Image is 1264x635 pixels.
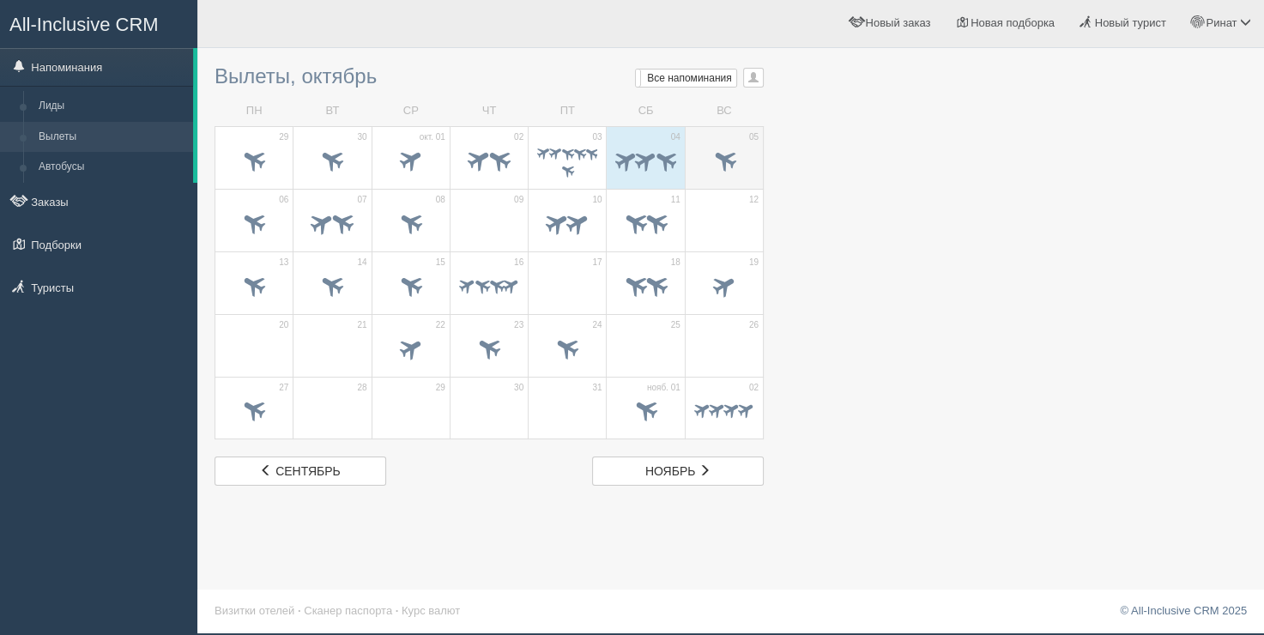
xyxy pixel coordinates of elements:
a: © All-Inclusive CRM 2025 [1120,604,1247,617]
h3: Вылеты, октябрь [215,65,764,88]
span: окт. 01 [420,131,445,143]
span: 29 [436,382,445,394]
span: нояб. 01 [647,382,680,394]
span: сентябрь [275,464,341,478]
span: 23 [514,319,523,331]
a: Сканер паспорта [304,604,392,617]
span: 08 [436,194,445,206]
a: Вылеты [31,122,193,153]
span: Все напоминания [647,72,732,84]
span: 30 [514,382,523,394]
span: 03 [592,131,602,143]
span: 11 [671,194,680,206]
td: СБ [607,96,685,126]
span: 25 [671,319,680,331]
span: 31 [592,382,602,394]
span: 15 [436,257,445,269]
a: Автобусы [31,152,193,183]
a: Лиды [31,91,193,122]
span: 02 [514,131,523,143]
span: 06 [279,194,288,206]
span: 21 [357,319,366,331]
span: Новый заказ [865,16,930,29]
span: 17 [592,257,602,269]
span: All-Inclusive CRM [9,14,159,35]
span: 18 [671,257,680,269]
a: Визитки отелей [215,604,294,617]
a: Курс валют [402,604,460,617]
span: 04 [671,131,680,143]
span: 26 [749,319,759,331]
span: 19 [749,257,759,269]
span: 29 [279,131,288,143]
td: ВС [685,96,763,126]
span: 24 [592,319,602,331]
span: 09 [514,194,523,206]
span: 22 [436,319,445,331]
td: СР [372,96,450,126]
span: 02 [749,382,759,394]
span: · [298,604,301,617]
td: ПТ [529,96,607,126]
span: 28 [357,382,366,394]
span: 14 [357,257,366,269]
a: ноябрь [592,457,764,486]
td: ПН [215,96,293,126]
span: Новая подборка [971,16,1055,29]
a: сентябрь [215,457,386,486]
td: ВТ [293,96,372,126]
span: 27 [279,382,288,394]
span: 12 [749,194,759,206]
span: ноябрь [645,464,696,478]
span: · [396,604,399,617]
span: 07 [357,194,366,206]
span: 16 [514,257,523,269]
span: 30 [357,131,366,143]
span: Ринат [1206,16,1237,29]
span: 10 [592,194,602,206]
span: 05 [749,131,759,143]
span: Новый турист [1095,16,1166,29]
span: 20 [279,319,288,331]
td: ЧТ [450,96,528,126]
span: 13 [279,257,288,269]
